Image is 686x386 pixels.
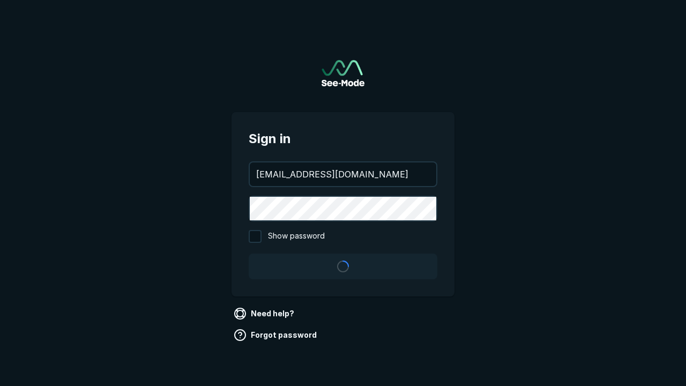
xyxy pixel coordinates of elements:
span: Show password [268,230,325,243]
input: your@email.com [250,162,436,186]
a: Need help? [232,305,299,322]
a: Forgot password [232,326,321,344]
img: See-Mode Logo [322,60,364,86]
span: Sign in [249,129,437,149]
a: Go to sign in [322,60,364,86]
